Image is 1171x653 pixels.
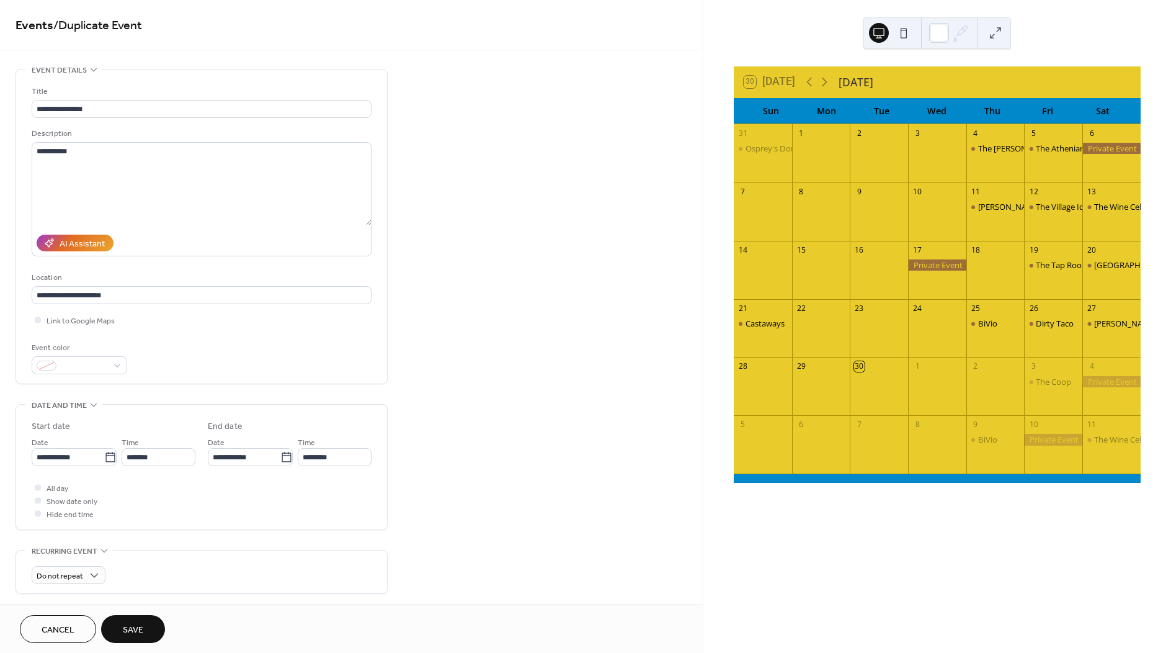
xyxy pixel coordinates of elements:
[298,436,315,449] span: Time
[1087,128,1097,138] div: 6
[796,303,806,313] div: 22
[1028,303,1039,313] div: 26
[978,318,997,329] div: BiVio
[744,98,799,124] div: Sun
[912,303,923,313] div: 24
[32,545,97,558] span: Recurring event
[908,259,966,271] div: Private Event
[1028,186,1039,197] div: 12
[47,315,115,328] span: Link to Google Maps
[1082,201,1141,212] div: The Wine Cellar
[912,420,923,430] div: 8
[746,318,785,329] div: Castaways
[796,361,806,372] div: 29
[1028,245,1039,255] div: 19
[1036,259,1089,271] div: The Tap Room
[1036,201,1094,212] div: The Village Idiot
[966,318,1025,329] div: BiVio
[854,420,865,430] div: 7
[1020,98,1075,124] div: Fri
[746,143,817,154] div: Osprey's Dominion
[1087,245,1097,255] div: 20
[32,436,48,449] span: Date
[1028,420,1039,430] div: 10
[123,624,143,637] span: Save
[978,143,1056,154] div: The [PERSON_NAME]
[737,303,748,313] div: 21
[737,361,748,372] div: 28
[42,624,74,637] span: Cancel
[796,128,806,138] div: 1
[737,420,748,430] div: 5
[978,434,997,445] div: BiVio
[208,420,243,433] div: End date
[978,201,1041,212] div: [PERSON_NAME]
[737,128,748,138] div: 31
[1075,98,1131,124] div: Sat
[912,128,923,138] div: 3
[1082,376,1141,387] div: Private Event
[1087,303,1097,313] div: 27
[912,186,923,197] div: 10
[909,98,964,124] div: Wed
[1024,259,1082,271] div: The Tap Room
[1036,376,1071,387] div: The Coop
[839,74,873,90] div: [DATE]
[101,615,165,643] button: Save
[32,420,70,433] div: Start date
[854,361,865,372] div: 30
[47,508,94,521] span: Hide end time
[32,127,369,140] div: Description
[734,143,792,154] div: Osprey's Dominion
[1036,143,1085,154] div: The Athenian
[32,341,125,354] div: Event color
[912,361,923,372] div: 1
[32,399,87,412] span: Date and time
[970,186,981,197] div: 11
[47,482,68,495] span: All day
[60,238,105,251] div: AI Assistant
[122,436,139,449] span: Time
[1094,201,1151,212] div: The Wine Cellar
[854,128,865,138] div: 2
[1082,143,1141,154] div: Private Event
[1028,128,1039,138] div: 5
[970,128,981,138] div: 4
[32,64,87,77] span: Event details
[53,14,142,38] span: / Duplicate Event
[970,361,981,372] div: 2
[796,186,806,197] div: 8
[37,235,114,251] button: AI Assistant
[970,245,981,255] div: 18
[964,98,1020,124] div: Thu
[20,615,96,643] button: Cancel
[854,186,865,197] div: 9
[1024,434,1082,445] div: Private Event
[1036,318,1074,329] div: Dirty Taco
[1024,201,1082,212] div: The Village Idiot
[1087,420,1097,430] div: 11
[1082,318,1141,329] div: Teddy's Bully Bar
[1082,259,1141,271] div: Baiting Hollow Farm Vineyard
[1024,318,1082,329] div: Dirty Taco
[854,245,865,255] div: 16
[1087,361,1097,372] div: 4
[966,143,1025,154] div: The George
[37,569,83,583] span: Do not repeat
[208,436,225,449] span: Date
[966,201,1025,212] div: Danford's
[970,420,981,430] div: 9
[734,318,792,329] div: Castaways
[970,303,981,313] div: 25
[966,434,1025,445] div: BiVio
[32,85,369,98] div: Title
[737,245,748,255] div: 14
[854,303,865,313] div: 23
[1094,434,1151,445] div: The Wine Cellar
[796,245,806,255] div: 15
[1024,143,1082,154] div: The Athenian
[47,495,97,508] span: Show date only
[1028,361,1039,372] div: 3
[16,14,53,38] a: Events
